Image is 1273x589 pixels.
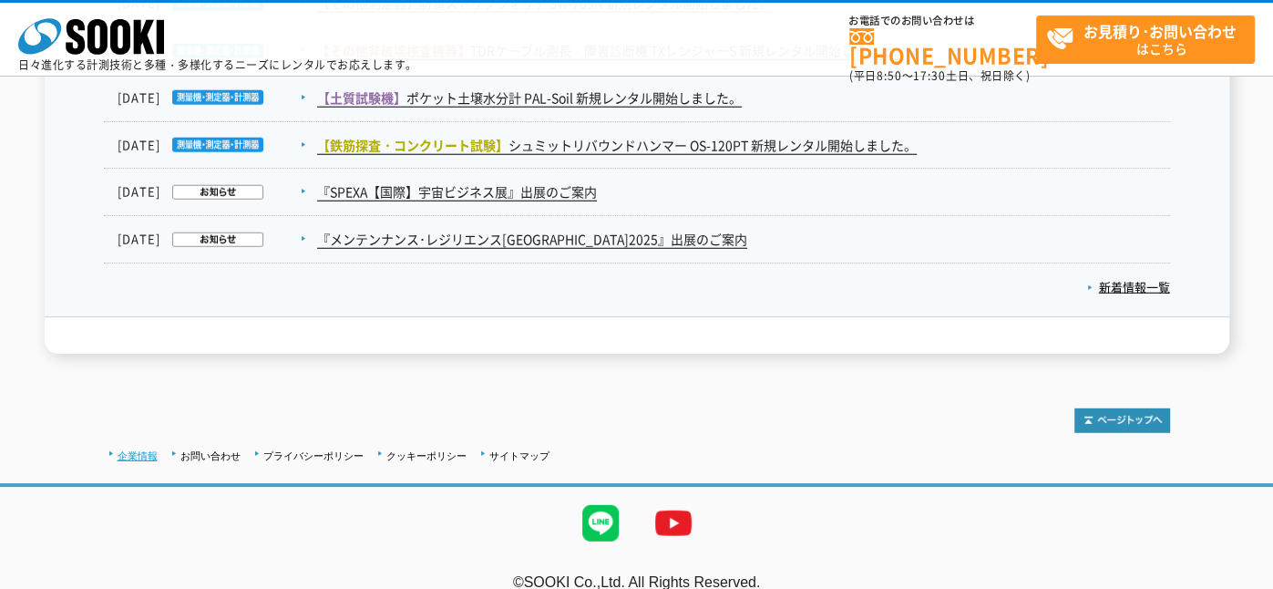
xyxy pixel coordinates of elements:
span: お電話でのお問い合わせは [849,15,1036,26]
span: はこちら [1046,16,1254,62]
span: 17:30 [913,67,946,84]
dt: [DATE] [118,136,315,155]
dt: [DATE] [118,230,315,249]
img: トップページへ [1074,408,1170,433]
a: お問い合わせ [180,450,241,461]
a: クッキーポリシー [386,450,467,461]
a: 【土質試験機】ポケット土壌水分計 PAL-Soil 新規レンタル開始しました。 [317,88,742,108]
a: プライバシーポリシー [263,450,364,461]
a: 『メンテンナンス･レジリエンス[GEOGRAPHIC_DATA]2025』出展のご案内 [317,230,747,249]
a: 企業情報 [118,450,158,461]
strong: お見積り･お問い合わせ [1083,20,1237,42]
a: お見積り･お問い合わせはこちら [1036,15,1255,64]
a: サイトマップ [489,450,549,461]
img: 測量機・測定器・計測器 [160,138,263,152]
img: 測量機・測定器・計測器 [160,90,263,105]
img: お知らせ [160,232,263,247]
a: 【鉄筋探査・コンクリート試験】シュミットリバウンドハンマー OS-120PT 新規レンタル開始しました。 [317,136,917,155]
a: 『SPEXA【国際】宇宙ビジネス展』出展のご案内 [317,182,597,201]
span: (平日 ～ 土日、祝日除く) [849,67,1030,84]
img: YouTube [637,487,710,560]
a: 新着情報一覧 [1087,278,1170,295]
span: 【鉄筋探査・コンクリート試験】 [317,136,508,154]
dt: [DATE] [118,88,315,108]
p: 日々進化する計測技術と多種・多様化するニーズにレンタルでお応えします。 [18,59,417,70]
img: LINE [564,487,637,560]
span: 【土質試験機】 [317,88,406,107]
a: [PHONE_NUMBER] [849,28,1036,66]
img: お知らせ [160,185,263,200]
span: 8:50 [877,67,902,84]
dt: [DATE] [118,182,315,201]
